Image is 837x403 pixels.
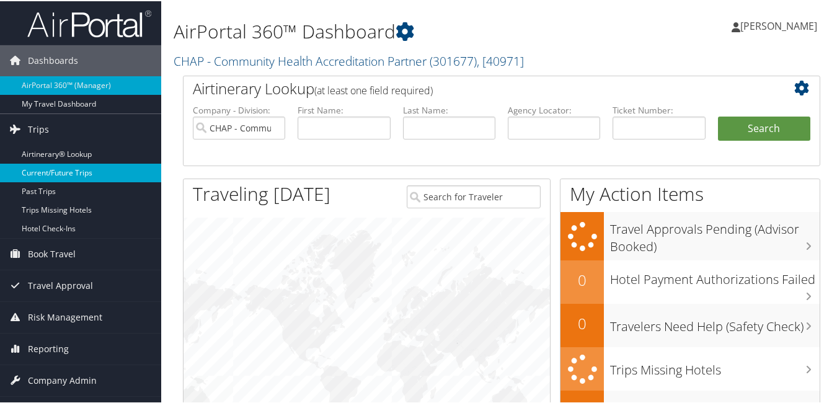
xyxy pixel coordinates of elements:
label: Last Name: [403,103,495,115]
a: Travel Approvals Pending (Advisor Booked) [560,211,820,259]
span: (at least one field required) [314,82,433,96]
h1: My Action Items [560,180,820,206]
span: ( 301677 ) [430,51,477,68]
h2: 0 [560,268,604,290]
h3: Hotel Payment Authorizations Failed [610,263,820,287]
h3: Travel Approvals Pending (Advisor Booked) [610,213,820,254]
label: First Name: [298,103,390,115]
img: airportal-logo.png [27,8,151,37]
span: [PERSON_NAME] [740,18,817,32]
span: Company Admin [28,364,97,395]
a: [PERSON_NAME] [732,6,830,43]
span: Travel Approval [28,269,93,300]
label: Agency Locator: [508,103,600,115]
input: Search for Traveler [407,184,541,207]
a: 0Hotel Payment Authorizations Failed [560,259,820,303]
h2: Airtinerary Lookup [193,77,758,98]
h2: 0 [560,312,604,333]
span: Dashboards [28,44,78,75]
label: Ticket Number: [613,103,705,115]
a: Trips Missing Hotels [560,346,820,390]
h3: Travelers Need Help (Safety Check) [610,311,820,334]
label: Company - Division: [193,103,285,115]
h1: Traveling [DATE] [193,180,330,206]
span: Book Travel [28,237,76,268]
a: CHAP - Community Health Accreditation Partner [174,51,524,68]
span: Trips [28,113,49,144]
span: Risk Management [28,301,102,332]
a: 0Travelers Need Help (Safety Check) [560,303,820,346]
button: Search [718,115,810,140]
span: , [ 40971 ] [477,51,524,68]
h1: AirPortal 360™ Dashboard [174,17,611,43]
span: Reporting [28,332,69,363]
h3: Trips Missing Hotels [610,354,820,378]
